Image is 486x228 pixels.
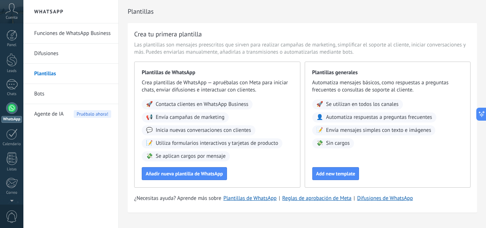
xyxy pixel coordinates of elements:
[1,142,22,147] div: Calendario
[312,167,359,180] button: Add new template
[1,92,22,97] div: Chats
[146,127,153,134] span: 💬
[34,104,64,124] span: Agente de IA
[156,140,278,147] span: Utiliza formularios interactivos y tarjetas de producto
[282,195,352,202] a: Reglas de aprobación de Meta
[146,101,153,108] span: 🚀
[34,23,111,44] a: Funciones de WhatsApp Business
[156,101,249,108] span: Contacta clientes en WhatsApp Business
[134,195,221,202] span: ¿Necesitas ayuda? Aprende más sobre
[223,195,277,202] a: Plantillas de WhatsApp
[134,30,202,39] h3: Crea tu primera plantilla
[146,140,153,147] span: 📝
[1,43,22,48] div: Panel
[34,64,111,84] a: Plantillas
[1,191,22,195] div: Correo
[312,69,463,76] span: Plantillas generales
[142,79,293,94] span: Crea plantillas de WhatsApp — apruébalas con Meta para iniciar chats, enviar difusiones e interac...
[23,23,118,44] li: Funciones de WhatsApp Business
[23,44,118,64] li: Difusiones
[317,114,323,121] span: 👤
[134,195,471,202] div: | |
[23,64,118,84] li: Plantillas
[142,69,293,76] span: Plantillas de WhatsApp
[146,153,153,160] span: 💸
[128,4,477,19] h2: Plantillas
[156,114,224,121] span: Envía campañas de marketing
[312,79,463,94] span: Automatiza mensajes básicos, como respuestas a preguntas frecuentes o consultas de soporte al cli...
[357,195,413,202] a: Difusiones de WhatsApp
[1,167,22,172] div: Listas
[6,15,18,20] span: Cuenta
[34,104,111,124] a: Agente de IAPruébalo ahora!
[1,116,22,123] div: WhatsApp
[317,140,323,147] span: 💸
[34,84,111,104] a: Bots
[23,104,118,124] li: Agente de IA
[1,69,22,73] div: Leads
[156,127,251,134] span: Inicia nuevas conversaciones con clientes
[326,114,432,121] span: Automatiza respuestas a preguntas frecuentes
[326,101,399,108] span: Se utilizan en todos los canales
[23,84,118,104] li: Bots
[134,41,471,56] span: Las plantillas son mensajes preescritos que sirven para realizar campañas de marketing, simplific...
[326,127,431,134] span: Envía mensajes simples con texto e imágenes
[317,101,323,108] span: 🚀
[146,114,153,121] span: 📢
[317,127,323,134] span: 📝
[156,153,226,160] span: Se aplican cargos por mensaje
[326,140,350,147] span: Sin cargos
[74,110,111,118] span: Pruébalo ahora!
[316,171,355,176] span: Add new template
[34,44,111,64] a: Difusiones
[146,171,223,176] span: Añadir nueva plantilla de WhatsApp
[142,167,227,180] button: Añadir nueva plantilla de WhatsApp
